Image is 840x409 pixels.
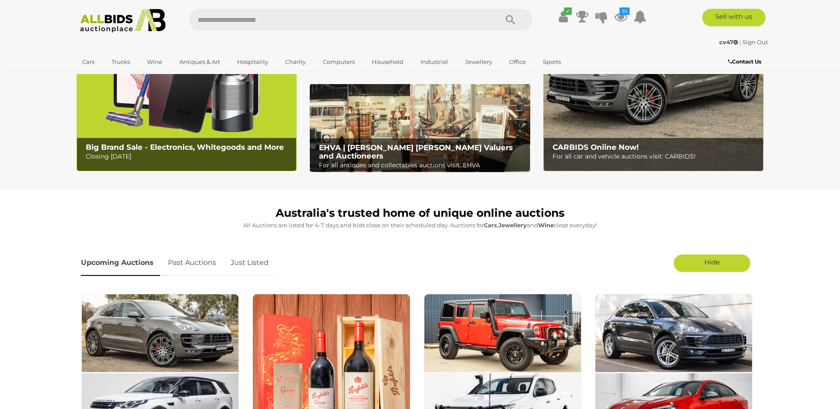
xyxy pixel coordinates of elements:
a: Cars [77,55,100,69]
a: Sell with us [702,9,766,26]
a: Hospitality [231,55,274,69]
a: Wine [141,55,168,69]
a: Industrial [415,55,454,69]
p: For all antiques and collectables auctions visit: EHVA [319,160,525,171]
a: Charity [280,55,311,69]
a: Contact Us [728,57,763,67]
a: 30 [614,9,627,25]
b: CARBIDS Online Now! [553,143,639,152]
a: Jewellery [459,55,498,69]
strong: Jewellery [498,222,527,229]
a: [GEOGRAPHIC_DATA] [77,69,150,84]
p: Closing [DATE] [86,151,292,162]
a: Sports [537,55,567,69]
a: Just Listed [224,250,275,276]
a: Household [366,55,409,69]
a: ✔ [556,9,570,25]
i: ✔ [564,7,572,15]
p: For all car and vehicle auctions visit: CARBIDS! [553,151,759,162]
a: Trucks [106,55,136,69]
i: 30 [619,7,630,15]
b: Contact Us [728,58,761,65]
strong: cv47 [719,39,738,46]
a: cv47 [719,39,739,46]
p: All Auctions are listed for 4-7 days and bids close on their scheduled day. Auctions for , and cl... [81,220,759,230]
img: Allbids.com.au [75,9,170,33]
strong: Cars [484,222,497,229]
img: EHVA | Evans Hastings Valuers and Auctioneers [310,84,530,173]
h1: Australia's trusted home of unique online auctions [81,207,759,219]
a: Hide [674,254,750,272]
span: | [739,39,741,46]
a: Sign Out [742,39,768,46]
a: Antiques & Art [174,55,226,69]
span: Hide [704,258,720,266]
a: Office [504,55,532,69]
a: EHVA | Evans Hastings Valuers and Auctioneers EHVA | [PERSON_NAME] [PERSON_NAME] Valuers and Auct... [310,84,530,173]
a: Computers [317,55,360,69]
b: EHVA | [PERSON_NAME] [PERSON_NAME] Valuers and Auctioneers [319,143,513,160]
button: Search [489,9,532,31]
a: Past Auctions [161,250,223,276]
strong: Wine [538,222,554,229]
a: Upcoming Auctions [81,250,160,276]
b: Big Brand Sale - Electronics, Whitegoods and More [86,143,284,152]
